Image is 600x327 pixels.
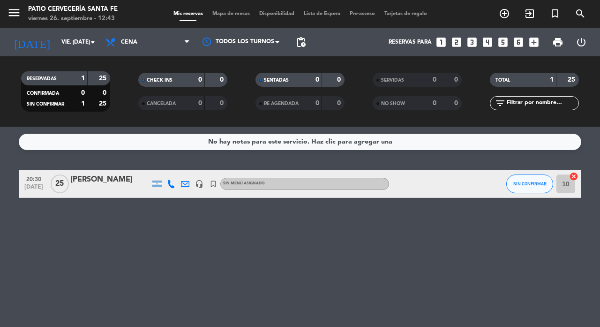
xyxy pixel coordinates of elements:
[70,174,150,186] div: [PERSON_NAME]
[295,37,307,48] span: pending_actions
[570,28,593,56] div: LOG OUT
[169,11,208,16] span: Mis reservas
[569,172,578,181] i: cancel
[389,39,432,46] span: Reservas para
[550,76,554,83] strong: 1
[220,76,225,83] strong: 0
[7,6,21,20] i: menu
[381,101,405,106] span: NO SHOW
[22,184,45,195] span: [DATE]
[209,180,217,188] i: turned_in_not
[528,36,540,48] i: add_box
[7,6,21,23] button: menu
[435,36,447,48] i: looks_one
[28,5,118,14] div: Patio Cervecería Santa Fe
[81,100,85,107] strong: 1
[381,78,404,83] span: SERVIDAS
[22,173,45,184] span: 20:30
[552,37,563,48] span: print
[549,8,561,19] i: turned_in_not
[195,180,203,188] i: headset_mic
[575,8,586,19] i: search
[315,100,319,106] strong: 0
[220,100,225,106] strong: 0
[99,100,108,107] strong: 25
[198,100,202,106] strong: 0
[27,76,57,81] span: RESERVADAS
[512,36,525,48] i: looks_6
[524,8,535,19] i: exit_to_app
[337,76,343,83] strong: 0
[568,76,577,83] strong: 25
[51,175,69,193] span: 25
[99,75,108,82] strong: 25
[466,36,478,48] i: looks_3
[481,36,494,48] i: looks_4
[121,39,137,46] span: Cena
[103,90,108,96] strong: 0
[506,175,553,193] button: SIN CONFIRMAR
[495,98,506,109] i: filter_list
[576,37,587,48] i: power_settings_new
[81,90,85,96] strong: 0
[499,8,510,19] i: add_circle_outline
[223,182,265,185] span: Sin menú asignado
[380,11,432,16] span: Tarjetas de regalo
[81,75,85,82] strong: 1
[495,78,510,83] span: TOTAL
[337,100,343,106] strong: 0
[454,76,460,83] strong: 0
[27,102,64,106] span: SIN CONFIRMAR
[264,101,299,106] span: RE AGENDADA
[208,137,392,147] div: No hay notas para este servicio. Haz clic para agregar una
[264,78,289,83] span: SENTADAS
[87,37,98,48] i: arrow_drop_down
[450,36,463,48] i: looks_two
[147,78,172,83] span: CHECK INS
[433,100,436,106] strong: 0
[7,32,57,53] i: [DATE]
[315,76,319,83] strong: 0
[506,98,578,108] input: Filtrar por nombre...
[497,36,509,48] i: looks_5
[454,100,460,106] strong: 0
[28,14,118,23] div: viernes 26. septiembre - 12:43
[198,76,202,83] strong: 0
[255,11,299,16] span: Disponibilidad
[345,11,380,16] span: Pre-acceso
[299,11,345,16] span: Lista de Espera
[513,181,547,186] span: SIN CONFIRMAR
[147,101,176,106] span: CANCELADA
[208,11,255,16] span: Mapa de mesas
[27,91,59,96] span: CONFIRMADA
[433,76,436,83] strong: 0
